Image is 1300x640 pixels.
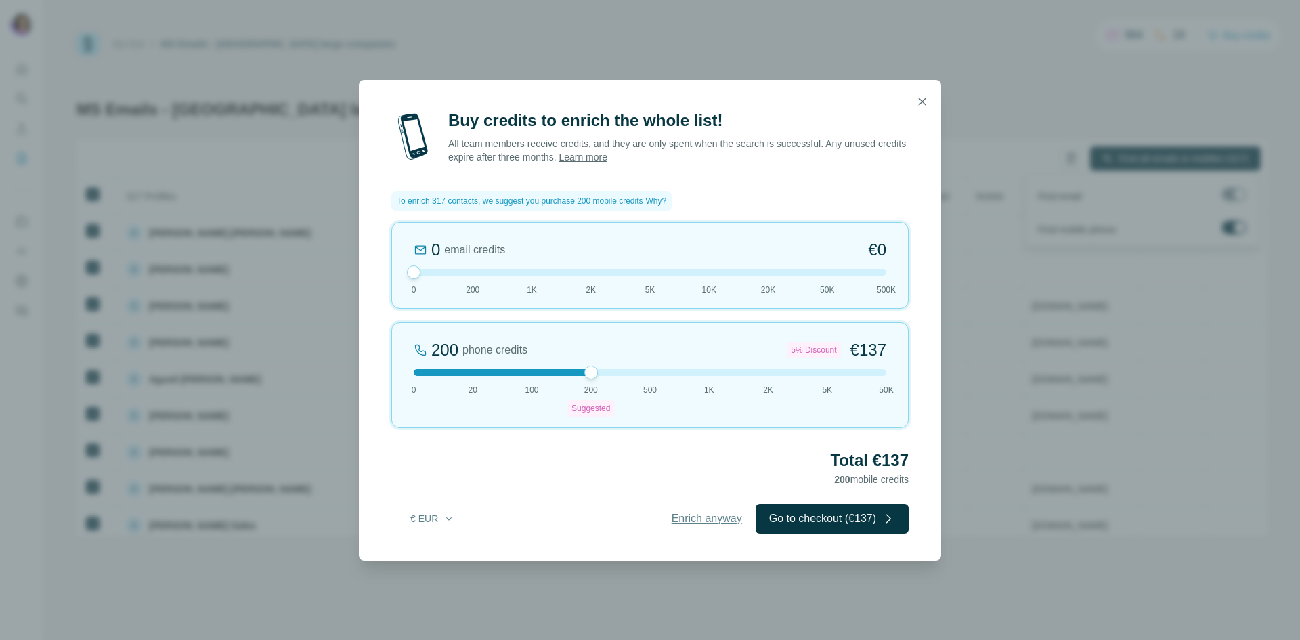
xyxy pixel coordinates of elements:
[672,511,742,527] span: Enrich anyway
[834,474,909,485] span: mobile credits
[584,384,598,396] span: 200
[787,342,840,358] div: 5% Discount
[834,474,850,485] span: 200
[658,504,756,534] button: Enrich anyway
[431,339,458,361] div: 200
[850,339,886,361] span: €137
[702,284,716,296] span: 10K
[391,450,909,471] h2: Total €137
[469,384,477,396] span: 20
[822,384,832,396] span: 5K
[643,384,657,396] span: 500
[525,384,538,396] span: 100
[412,384,416,396] span: 0
[527,284,537,296] span: 1K
[761,284,775,296] span: 20K
[756,504,909,534] button: Go to checkout (€137)
[645,284,655,296] span: 5K
[397,195,643,207] span: To enrich 317 contacts, we suggest you purchase 200 mobile credits
[401,507,464,531] button: € EUR
[466,284,479,296] span: 200
[412,284,416,296] span: 0
[704,384,714,396] span: 1K
[763,384,773,396] span: 2K
[567,400,614,417] div: Suggested
[462,342,527,358] span: phone credits
[444,242,505,258] span: email credits
[820,284,834,296] span: 50K
[448,137,909,164] p: All team members receive credits, and they are only spent when the search is successful. Any unus...
[586,284,596,296] span: 2K
[646,196,667,206] span: Why?
[877,284,896,296] span: 500K
[879,384,893,396] span: 50K
[431,239,440,261] div: 0
[559,152,607,163] a: Learn more
[391,110,435,164] img: mobile-phone
[868,239,886,261] span: €0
